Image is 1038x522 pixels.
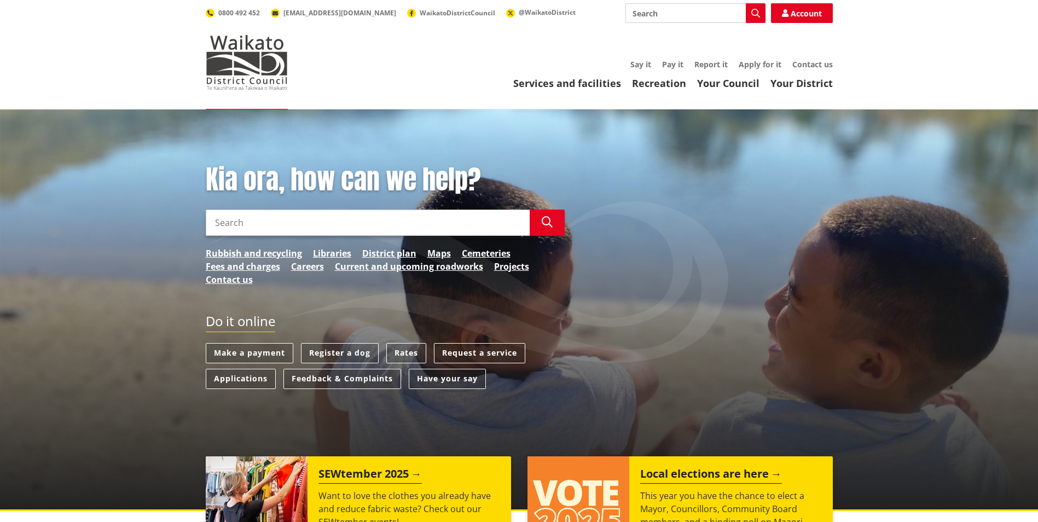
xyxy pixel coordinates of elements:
[206,8,260,18] a: 0800 492 452
[407,8,495,18] a: WaikatoDistrictCouncil
[739,59,781,69] a: Apply for it
[506,8,576,17] a: @WaikatoDistrict
[206,273,253,286] a: Contact us
[625,3,766,23] input: Search input
[362,247,416,260] a: District plan
[206,260,280,273] a: Fees and charges
[206,164,565,196] h1: Kia ora, how can we help?
[291,260,324,273] a: Careers
[283,8,396,18] span: [EMAIL_ADDRESS][DOMAIN_NAME]
[206,35,288,90] img: Waikato District Council - Te Kaunihera aa Takiwaa o Waikato
[494,260,529,273] a: Projects
[206,210,530,236] input: Search input
[697,77,759,90] a: Your Council
[386,343,426,363] a: Rates
[206,369,276,389] a: Applications
[206,247,302,260] a: Rubbish and recycling
[318,467,422,484] h2: SEWtember 2025
[770,77,833,90] a: Your District
[630,59,651,69] a: Say it
[513,77,621,90] a: Services and facilities
[434,343,525,363] a: Request a service
[283,369,401,389] a: Feedback & Complaints
[409,369,486,389] a: Have your say
[427,247,451,260] a: Maps
[335,260,483,273] a: Current and upcoming roadworks
[206,314,275,333] h2: Do it online
[301,343,379,363] a: Register a dog
[640,467,782,484] h2: Local elections are here
[462,247,511,260] a: Cemeteries
[792,59,833,69] a: Contact us
[694,59,728,69] a: Report it
[771,3,833,23] a: Account
[271,8,396,18] a: [EMAIL_ADDRESS][DOMAIN_NAME]
[206,343,293,363] a: Make a payment
[662,59,683,69] a: Pay it
[218,8,260,18] span: 0800 492 452
[313,247,351,260] a: Libraries
[632,77,686,90] a: Recreation
[420,8,495,18] span: WaikatoDistrictCouncil
[519,8,576,17] span: @WaikatoDistrict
